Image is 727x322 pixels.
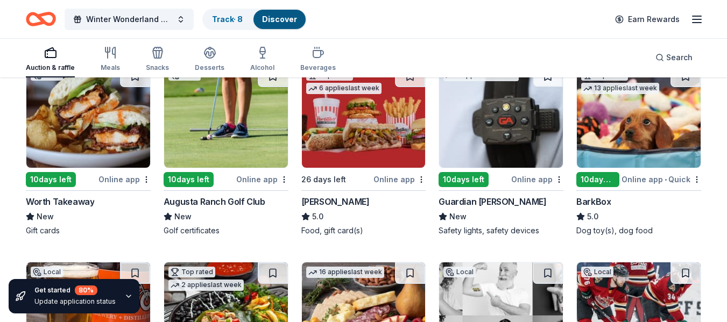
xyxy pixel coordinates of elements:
div: Beverages [300,63,336,72]
a: Image for BarkBoxTop rated13 applieslast week10days leftOnline app•QuickBarkBox5.0Dog toy(s), dog... [576,65,701,236]
div: Safety lights, safety devices [439,225,563,236]
div: 13 applies last week [581,83,659,94]
a: Discover [262,15,297,24]
div: [PERSON_NAME] [301,195,370,208]
span: 5.0 [587,210,598,223]
div: Online app [511,173,563,186]
button: Auction & raffle [26,42,75,77]
span: Search [666,51,693,64]
div: 16 applies last week [306,267,384,278]
div: Online app Quick [622,173,701,186]
img: Image for Guardian Angel Device [439,66,563,168]
div: Alcohol [250,63,274,72]
button: Alcohol [250,42,274,77]
div: Top rated [168,267,215,277]
button: Snacks [146,42,169,77]
div: Online app [236,173,288,186]
a: Track· 8 [212,15,243,24]
button: Winter Wonderland Charity Gala [65,9,194,30]
div: Local [443,267,476,277]
div: Worth Takeaway [26,195,94,208]
div: BarkBox [576,195,611,208]
div: 80 % [75,285,97,295]
div: Local [581,267,613,277]
div: Dog toy(s), dog food [576,225,701,236]
a: Earn Rewards [609,10,686,29]
a: Image for Guardian Angel Device2 applieslast week10days leftOnline appGuardian [PERSON_NAME]NewSa... [439,65,563,236]
div: Online app [373,173,426,186]
a: Home [26,6,56,32]
a: Image for Portillo'sTop rated6 applieslast week26 days leftOnline app[PERSON_NAME]5.0Food, gift c... [301,65,426,236]
span: Winter Wonderland Charity Gala [86,13,172,26]
span: 5.0 [312,210,323,223]
div: 6 applies last week [306,83,382,94]
button: Desserts [195,42,224,77]
span: • [665,175,667,184]
div: Update application status [34,297,116,306]
span: New [37,210,54,223]
div: Auction & raffle [26,63,75,72]
img: Image for BarkBox [577,66,701,168]
div: Online app [98,173,151,186]
div: 10 days left [26,172,76,187]
div: Desserts [195,63,224,72]
div: Guardian [PERSON_NAME] [439,195,546,208]
button: Beverages [300,42,336,77]
div: Local [31,267,63,277]
a: Image for Augusta Ranch Golf ClubLocal10days leftOnline appAugusta Ranch Golf ClubNewGolf certifi... [164,65,288,236]
div: 26 days left [301,173,346,186]
button: Track· 8Discover [202,9,307,30]
div: 2 applies last week [168,280,244,291]
span: New [174,210,192,223]
div: 10 days left [164,172,214,187]
button: Search [647,47,701,68]
div: Augusta Ranch Golf Club [164,195,265,208]
div: Food, gift card(s) [301,225,426,236]
div: Golf certificates [164,225,288,236]
div: 10 days left [576,172,619,187]
img: Image for Portillo's [302,66,426,168]
div: Gift cards [26,225,151,236]
span: New [449,210,467,223]
a: Image for Worth TakeawayLocal10days leftOnline appWorth TakeawayNewGift cards [26,65,151,236]
div: 10 days left [439,172,489,187]
div: Meals [101,63,120,72]
img: Image for Worth Takeaway [26,66,150,168]
img: Image for Augusta Ranch Golf Club [164,66,288,168]
div: Snacks [146,63,169,72]
div: Get started [34,285,116,295]
button: Meals [101,42,120,77]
